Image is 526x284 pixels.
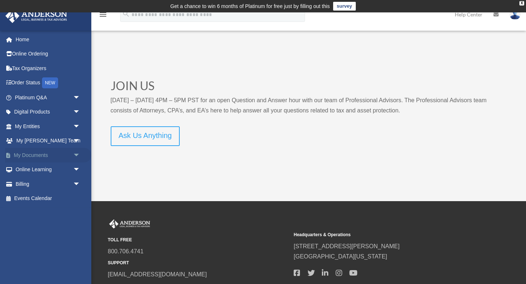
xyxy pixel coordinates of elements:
[170,2,330,11] div: Get a chance to win 6 months of Platinum for free just by filling out this
[5,177,91,191] a: Billingarrow_drop_down
[99,13,107,19] a: menu
[5,32,91,47] a: Home
[111,80,505,95] h2: JOIN US
[5,191,91,206] a: Events Calendar
[99,10,107,19] i: menu
[294,243,400,249] a: [STREET_ADDRESS][PERSON_NAME]
[5,162,91,177] a: Online Learningarrow_drop_down
[73,105,88,120] span: arrow_drop_down
[5,134,91,148] a: My [PERSON_NAME] Teamarrow_drop_down
[5,119,91,134] a: My Entitiesarrow_drop_down
[73,90,88,105] span: arrow_drop_down
[5,105,91,119] a: Digital Productsarrow_drop_down
[73,134,88,149] span: arrow_drop_down
[42,77,58,88] div: NEW
[294,231,474,239] small: Headquarters & Operations
[108,248,144,254] a: 800.706.4741
[333,2,356,11] a: survey
[5,148,91,162] a: My Documentsarrow_drop_down
[510,9,521,20] img: User Pic
[5,76,91,91] a: Order StatusNEW
[294,253,387,260] a: [GEOGRAPHIC_DATA][US_STATE]
[73,148,88,163] span: arrow_drop_down
[108,219,152,229] img: Anderson Advisors Platinum Portal
[3,9,69,23] img: Anderson Advisors Platinum Portal
[108,259,289,267] small: SUPPORT
[5,90,91,105] a: Platinum Q&Aarrow_drop_down
[519,1,524,5] div: close
[5,47,91,61] a: Online Ordering
[108,271,207,277] a: [EMAIL_ADDRESS][DOMAIN_NAME]
[108,236,289,244] small: TOLL FREE
[111,126,180,146] a: Ask Us Anything
[73,119,88,134] span: arrow_drop_down
[122,10,130,18] i: search
[5,61,91,76] a: Tax Organizers
[73,177,88,192] span: arrow_drop_down
[73,162,88,177] span: arrow_drop_down
[111,95,505,116] p: [DATE] – [DATE] 4PM – 5PM PST for an open Question and Answer hour with our team of Professional ...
